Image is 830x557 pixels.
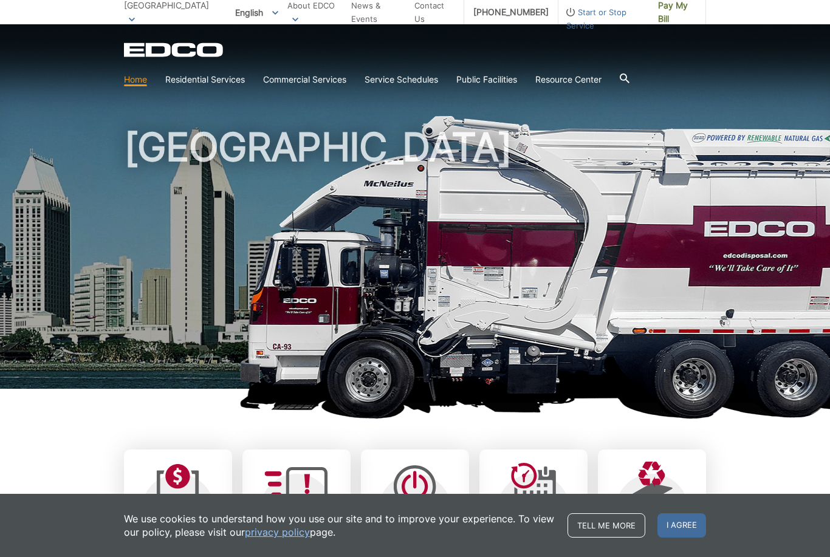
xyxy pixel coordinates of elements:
a: privacy policy [245,525,310,539]
a: Home [124,73,147,86]
a: Service Schedules [365,73,438,86]
a: Tell me more [568,513,645,538]
a: Commercial Services [263,73,346,86]
p: We use cookies to understand how you use our site and to improve your experience. To view our pol... [124,512,555,539]
a: EDCD logo. Return to the homepage. [124,43,225,57]
span: English [226,2,287,22]
span: I agree [657,513,706,538]
a: Residential Services [165,73,245,86]
a: Resource Center [535,73,602,86]
a: Public Facilities [456,73,517,86]
h1: [GEOGRAPHIC_DATA] [124,128,706,394]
